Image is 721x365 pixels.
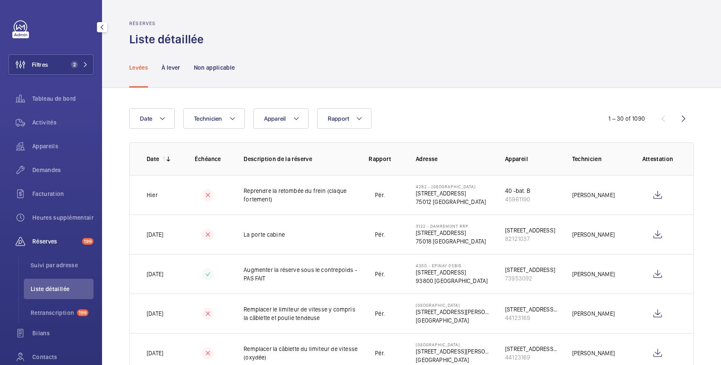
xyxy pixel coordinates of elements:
[129,20,209,26] h2: Réserves
[416,356,491,364] p: [GEOGRAPHIC_DATA]
[129,63,148,72] p: Levées
[147,191,158,199] p: Hier
[244,230,358,239] p: La porte cabine
[505,274,555,283] div: 73953092
[572,155,625,163] p: Technicien
[32,94,94,103] span: Tableau de bord
[505,155,558,163] p: Appareil
[572,230,615,239] p: [PERSON_NAME]
[71,61,78,68] span: 2
[375,309,385,318] p: Pér.
[31,261,94,269] span: Suivi par adresse
[416,268,488,277] p: [STREET_ADDRESS]
[328,115,349,122] span: Rapport
[183,108,245,129] button: Technicien
[244,187,358,204] p: Reprendre la retombée du frein (claque fortement)
[572,309,615,318] p: [PERSON_NAME]
[147,309,163,318] p: [DATE]
[147,155,159,163] p: Date
[416,155,491,163] p: Adresse
[194,63,235,72] p: Non applicable
[416,198,486,206] p: 75012 [GEOGRAPHIC_DATA]
[129,31,209,47] h1: Liste détaillée
[77,309,88,316] span: 199
[572,270,615,278] p: [PERSON_NAME]
[416,308,491,316] p: [STREET_ADDRESS][PERSON_NAME]
[416,347,491,356] p: [STREET_ADDRESS][PERSON_NAME]
[244,345,358,362] p: Remplacer la câblette du limiteur de vitesse (oxydée)
[264,115,286,122] span: Appareil
[317,108,372,129] button: Rapport
[416,229,486,237] p: [STREET_ADDRESS]
[505,226,555,235] div: [STREET_ADDRESS]
[32,142,94,150] span: Appareils
[244,266,358,283] p: Augmenter la réserve sous le contrepoids - PAS FAIT
[31,308,74,317] span: Retranscription
[505,345,558,353] div: [STREET_ADDRESS][PERSON_NAME]
[32,237,79,246] span: Réserves
[416,303,491,308] p: [GEOGRAPHIC_DATA]
[191,155,224,163] p: Échéance
[416,189,486,198] p: [STREET_ADDRESS]
[505,266,555,274] div: [STREET_ADDRESS]
[375,349,385,357] p: Pér.
[32,190,94,198] span: Facturation
[32,213,94,222] span: Heures supplémentaires
[608,114,645,123] div: 1 – 30 of 1090
[375,270,385,278] p: Pér.
[639,155,676,163] p: Attestation
[140,115,152,122] span: Date
[31,285,94,293] span: Liste détaillée
[162,63,180,72] p: À lever
[147,230,163,239] p: [DATE]
[505,195,530,204] div: 45961190
[416,224,486,229] p: 3122 - DAMREMONT RRP
[505,353,558,362] div: 44123169
[194,115,222,122] span: Technicien
[505,305,558,314] div: [STREET_ADDRESS][PERSON_NAME]
[363,155,396,163] p: Rapport
[416,277,488,285] p: 93800 [GEOGRAPHIC_DATA]
[32,353,94,361] span: Contacts
[375,191,385,199] p: Pér.
[416,316,491,325] p: [GEOGRAPHIC_DATA]
[375,230,385,239] p: Pér.
[416,342,491,347] p: [GEOGRAPHIC_DATA]
[572,349,615,357] p: [PERSON_NAME]
[32,60,48,69] span: Filtres
[505,314,558,322] div: 44123169
[32,118,94,127] span: Activités
[572,191,615,199] p: [PERSON_NAME]
[416,263,488,268] p: 4300 - EPINAY 05bis
[253,108,309,129] button: Appareil
[505,235,555,243] div: 82121037
[82,238,94,245] span: 199
[244,305,358,322] p: Remplacer le limiteur de vitesse y compris la câblette et poulie tendeuse
[9,54,94,75] button: Filtres2
[244,155,358,163] p: Description de la réserve
[416,184,486,189] p: 4282 - [GEOGRAPHIC_DATA]
[505,187,530,195] div: 40 -bat. B
[129,108,175,129] button: Date
[32,329,94,337] span: Bilans
[416,237,486,246] p: 75018 [GEOGRAPHIC_DATA]
[147,349,163,357] p: [DATE]
[32,166,94,174] span: Demandes
[147,270,163,278] p: [DATE]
